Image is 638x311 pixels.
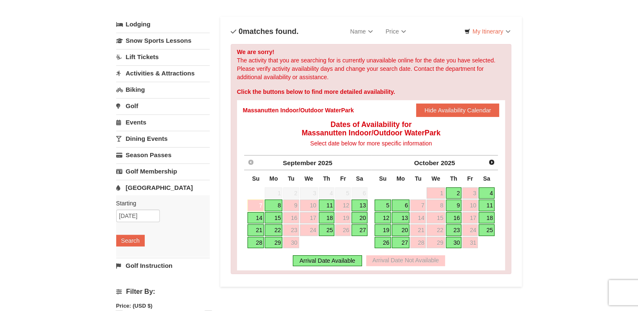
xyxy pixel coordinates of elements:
span: Thursday [323,175,330,182]
label: Starting [116,199,203,207]
div: Click the buttons below to find more detailed availability. [237,88,505,96]
a: 29 [427,237,445,249]
a: 24 [300,224,318,236]
h4: matches found. [231,27,299,36]
a: 29 [265,237,282,249]
a: 25 [479,224,495,236]
span: Friday [340,175,346,182]
a: My Itinerary [459,25,516,38]
a: Golf Instruction [116,258,210,273]
a: 22 [265,224,282,236]
a: 19 [335,212,351,224]
a: Golf Membership [116,163,210,179]
a: 18 [479,212,495,224]
a: 30 [446,237,462,249]
div: Arrival Date Not Available [366,255,445,266]
a: Lodging [116,17,210,32]
span: Friday [467,175,473,182]
a: 30 [283,237,299,249]
a: 13 [392,212,409,224]
a: Snow Sports Lessons [116,33,210,48]
span: Wednesday [305,175,313,182]
strong: We are sorry! [237,49,274,55]
span: Saturday [356,175,363,182]
a: 11 [319,200,335,211]
a: Name [344,23,379,40]
a: 14 [410,212,426,224]
span: Prev [247,159,254,166]
a: [GEOGRAPHIC_DATA] [116,180,210,195]
a: Price [379,23,412,40]
a: 9 [283,200,299,211]
a: 1 [427,187,445,199]
a: 17 [300,212,318,224]
span: Sunday [379,175,387,182]
a: 26 [335,224,351,236]
a: 14 [247,212,264,224]
a: 2 [446,187,462,199]
a: Events [116,114,210,130]
a: 17 [462,212,478,224]
a: 24 [462,224,478,236]
a: 12 [335,200,351,211]
a: 4 [479,187,495,199]
a: 10 [300,200,318,211]
a: 16 [283,212,299,224]
a: 20 [392,224,409,236]
a: 23 [446,224,462,236]
a: 15 [265,212,282,224]
span: Monday [269,175,278,182]
span: 2025 [441,159,455,166]
a: 26 [375,237,391,249]
div: Massanutten Indoor/Outdoor WaterPark [243,106,354,114]
a: Season Passes [116,147,210,163]
span: 5 [335,187,351,199]
span: Select date below for more specific information [310,140,432,147]
strong: Price: (USD $) [116,303,153,309]
a: Activities & Attractions [116,65,210,81]
a: 20 [352,212,367,224]
a: 7 [247,200,264,211]
a: Biking [116,82,210,97]
button: Search [116,235,145,246]
h4: Filter By: [116,288,210,295]
span: 3 [300,187,318,199]
div: The activity that you are searching for is currently unavailable online for the date you have sel... [231,44,512,274]
span: Wednesday [432,175,440,182]
a: 13 [352,200,367,211]
span: Tuesday [288,175,294,182]
a: 8 [427,200,445,211]
span: 2 [283,187,299,199]
a: 31 [462,237,478,249]
a: Lift Tickets [116,49,210,65]
span: September [283,159,316,166]
span: 6 [352,187,367,199]
span: Next [488,159,495,166]
a: 10 [462,200,478,211]
a: 5 [375,200,391,211]
a: 6 [392,200,409,211]
a: 18 [319,212,335,224]
a: 19 [375,224,391,236]
a: 21 [410,224,426,236]
a: 25 [319,224,335,236]
a: 11 [479,200,495,211]
a: 12 [375,212,391,224]
a: 16 [446,212,462,224]
span: 4 [319,187,335,199]
a: 28 [247,237,264,249]
span: Saturday [483,175,490,182]
a: Prev [245,156,257,168]
span: 2025 [318,159,332,166]
a: Next [486,156,497,168]
a: 22 [427,224,445,236]
a: 21 [247,224,264,236]
span: 1 [265,187,282,199]
a: 27 [352,224,367,236]
span: Monday [396,175,405,182]
a: 9 [446,200,462,211]
h4: Dates of Availability for Massanutten Indoor/Outdoor WaterPark [243,120,500,137]
span: October [414,159,439,166]
a: 23 [283,224,299,236]
a: 15 [427,212,445,224]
